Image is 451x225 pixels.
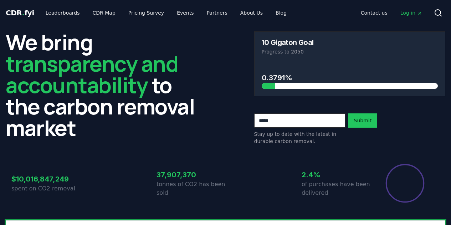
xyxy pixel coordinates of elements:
[157,169,226,180] h3: 37,907,370
[348,113,378,128] button: Submit
[270,6,292,19] a: Blog
[6,8,34,18] a: CDR.fyi
[302,180,371,197] p: of purchases have been delivered
[262,72,438,83] h3: 0.3791%
[400,9,422,16] span: Log in
[6,9,34,17] span: CDR fyi
[262,39,314,46] h3: 10 Gigaton Goal
[157,180,226,197] p: tonnes of CO2 has been sold
[87,6,121,19] a: CDR Map
[123,6,170,19] a: Pricing Survey
[235,6,268,19] a: About Us
[40,6,292,19] nav: Main
[355,6,393,19] a: Contact us
[385,163,425,203] div: Percentage of sales delivered
[254,131,345,145] p: Stay up to date with the latest in durable carbon removal.
[395,6,428,19] a: Log in
[171,6,199,19] a: Events
[262,48,438,55] p: Progress to 2050
[40,6,86,19] a: Leaderboards
[201,6,233,19] a: Partners
[302,169,371,180] h3: 2.4%
[11,184,81,193] p: spent on CO2 removal
[6,49,178,99] span: transparency and accountability
[22,9,25,17] span: .
[6,31,197,138] h2: We bring to the carbon removal market
[355,6,428,19] nav: Main
[11,174,81,184] h3: $10,016,847,249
